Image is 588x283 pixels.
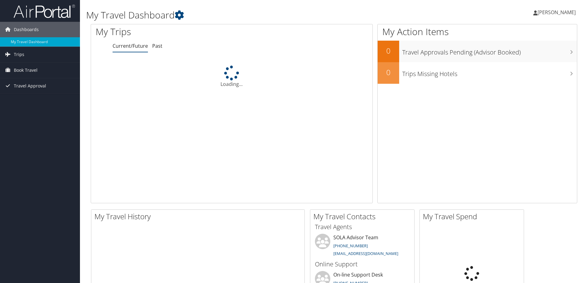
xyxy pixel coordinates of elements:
[312,234,413,259] li: SOLA Advisor Team
[333,251,398,256] a: [EMAIL_ADDRESS][DOMAIN_NAME]
[313,211,414,222] h2: My Travel Contacts
[378,46,399,56] h2: 0
[538,9,576,16] span: [PERSON_NAME]
[402,45,577,57] h3: Travel Approvals Pending (Advisor Booked)
[96,25,251,38] h1: My Trips
[14,4,75,18] img: airportal-logo.png
[533,3,582,22] a: [PERSON_NAME]
[14,22,39,37] span: Dashboards
[402,67,577,78] h3: Trips Missing Hotels
[113,42,148,49] a: Current/Future
[378,62,577,84] a: 0Trips Missing Hotels
[94,211,304,222] h2: My Travel History
[14,78,46,94] span: Travel Approval
[315,223,410,231] h3: Travel Agents
[378,25,577,38] h1: My Action Items
[423,211,524,222] h2: My Travel Spend
[378,67,399,78] h2: 0
[315,260,410,269] h3: Online Support
[152,42,162,49] a: Past
[86,9,417,22] h1: My Travel Dashboard
[378,41,577,62] a: 0Travel Approvals Pending (Advisor Booked)
[14,47,24,62] span: Trips
[91,66,372,88] div: Loading...
[14,63,38,78] span: Book Travel
[333,243,368,249] a: [PHONE_NUMBER]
